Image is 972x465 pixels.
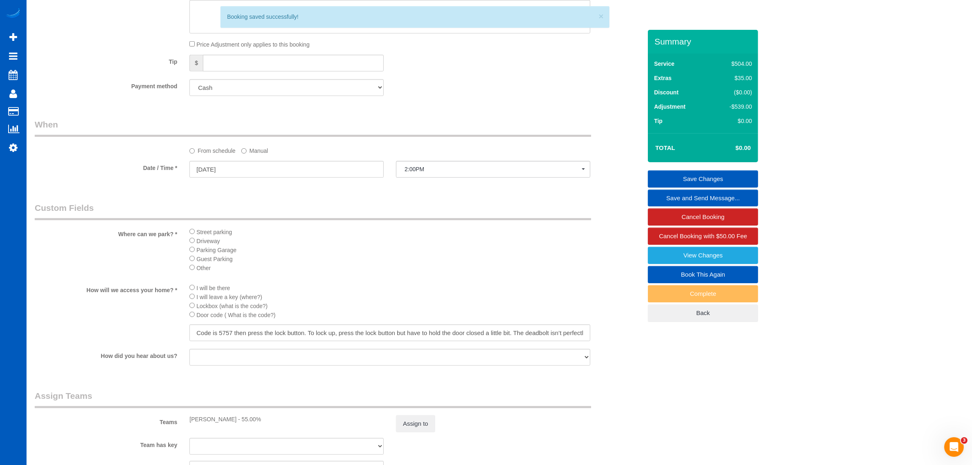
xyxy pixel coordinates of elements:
[648,170,758,188] a: Save Changes
[29,79,183,90] label: Payment method
[712,117,752,125] div: $0.00
[598,12,603,20] button: ×
[654,88,678,96] label: Discount
[654,74,672,82] label: Extras
[29,349,183,360] label: How did you hear about us?
[196,247,236,253] span: Parking Garage
[29,415,183,426] label: Teams
[189,144,236,155] label: From schedule
[648,208,758,226] a: Cancel Booking
[196,285,230,291] span: I will be there
[35,118,591,137] legend: When
[227,13,603,21] div: Booking saved successfully!
[189,161,384,178] input: MM/DD/YYYY
[944,437,964,457] iframe: Intercom live chat
[654,60,674,68] label: Service
[29,438,183,449] label: Team has key
[196,229,232,235] span: Street parking
[396,161,590,178] button: 2:00PM
[196,294,262,300] span: I will leave a key (where?)
[961,437,968,444] span: 3
[655,144,675,151] strong: Total
[35,390,591,408] legend: Assign Teams
[654,37,754,46] h3: Summary
[405,166,582,172] span: 2:00PM
[241,144,268,155] label: Manual
[196,312,276,318] span: Door code ( What is the code?)
[712,103,752,111] div: -$539.00
[648,247,758,264] a: View Changes
[35,202,591,220] legend: Custom Fields
[189,415,384,423] div: [PERSON_NAME] - 55.00%
[654,117,663,125] label: Tip
[241,148,247,154] input: Manual
[29,55,183,66] label: Tip
[659,232,747,239] span: Cancel Booking with $50.00 Fee
[29,161,183,172] label: Date / Time *
[712,60,752,68] div: $504.00
[648,190,758,207] a: Save and Send Message...
[189,148,195,154] input: From schedule
[196,238,220,244] span: Driveway
[648,228,758,245] a: Cancel Booking with $50.00 Fee
[5,8,21,20] img: Automaid Logo
[196,265,211,271] span: Other
[654,103,685,111] label: Adjustment
[189,55,203,72] span: $
[196,256,233,262] span: Guest Parking
[711,145,751,152] h4: $0.00
[712,74,752,82] div: $35.00
[712,88,752,96] div: ($0.00)
[196,303,267,309] span: Lockbox (what is the code?)
[196,41,309,48] span: Price Adjustment only applies to this booking
[29,283,183,294] label: How will we access your home? *
[648,266,758,283] a: Book This Again
[396,415,435,432] button: Assign to
[29,227,183,238] label: Where can we park? *
[648,304,758,322] a: Back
